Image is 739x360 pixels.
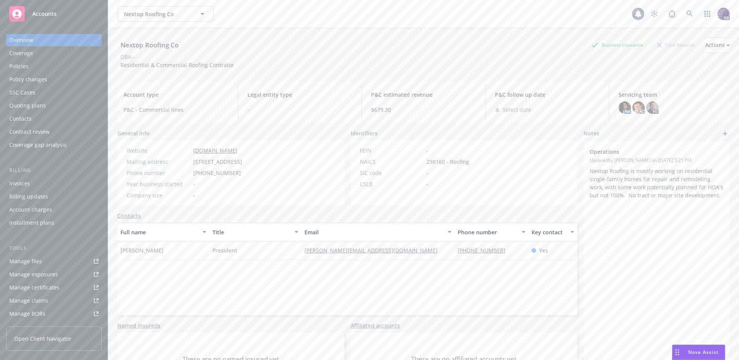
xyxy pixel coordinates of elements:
div: Drag to move [672,345,682,360]
div: Quoting plans [9,99,46,112]
span: Nova Assist [688,349,719,355]
button: Nova Assist [672,345,725,360]
span: [STREET_ADDRESS] [193,158,242,166]
span: 238160 - Roofing [426,158,469,166]
div: Phone number [458,228,517,236]
button: Nextop Roofing Co [117,6,214,22]
a: add [721,129,730,138]
div: SSC Cases [9,86,35,99]
a: [PERSON_NAME][EMAIL_ADDRESS][DOMAIN_NAME] [304,247,444,254]
div: Website [127,146,190,155]
span: Account type [124,91,229,99]
div: DBA: - [120,53,135,61]
div: Coverage gap analysis [9,139,67,151]
div: Business Insurance [588,40,647,50]
a: Policy changes [6,73,102,86]
span: [PERSON_NAME] [120,246,164,254]
a: Affiliated accounts [351,321,400,330]
button: Key contact [528,223,577,241]
span: Operations [590,148,704,156]
div: Billing [6,167,102,174]
div: Company size [127,191,190,199]
a: Policies [6,60,102,72]
span: - [426,169,428,177]
div: Manage claims [9,294,48,307]
div: Nextop Roofing Co [117,40,182,50]
a: Invoices [6,177,102,190]
div: Manage files [9,255,42,267]
div: Manage BORs [9,308,45,320]
a: Coverage gap analysis [6,139,102,151]
div: NAICS [360,158,423,166]
button: Full name [117,223,209,241]
img: photo [717,8,730,20]
span: Select date [503,106,531,114]
div: Manage exposures [9,268,58,281]
a: Named insureds [117,321,161,330]
span: $679.30 [371,106,476,114]
div: OperationsUpdatedby [PERSON_NAME] on [DATE] 5:21 PMNextop Roofing is mostly working on residentia... [584,141,730,205]
div: CSLB [360,180,423,188]
a: Overview [6,34,102,46]
button: Phone number [455,223,528,241]
span: - [193,180,195,188]
div: Contract review [9,126,50,138]
a: Contract review [6,126,102,138]
span: P&C follow up date [495,91,600,99]
div: Full name [120,228,198,236]
span: - [426,146,428,155]
span: President [212,246,237,254]
a: Search [682,6,697,22]
div: Mailing address [127,158,190,166]
span: - [426,180,428,188]
span: [PHONE_NUMBER] [193,169,241,177]
div: Invoices [9,177,30,190]
div: Year business started [127,180,190,188]
div: SIC code [360,169,423,177]
a: Installment plans [6,217,102,229]
img: photo [632,101,645,114]
img: photo [619,101,631,114]
span: Legal entity type [247,91,353,99]
a: [DOMAIN_NAME] [193,147,237,154]
a: Billing updates [6,190,102,203]
a: [PHONE_NUMBER] [458,247,512,254]
span: - [247,106,353,114]
span: Residential & Commercial Roofing Contrator [120,61,234,69]
div: Key contact [532,228,566,236]
span: Nextop Roofing Co [124,10,191,18]
button: Email [301,223,455,241]
div: Tools [6,244,102,252]
a: Report a Bug [664,6,680,22]
div: Contacts [9,113,32,125]
a: Manage BORs [6,308,102,320]
span: Updated by [PERSON_NAME] on [DATE] 5:21 PM [590,157,724,164]
span: Yes [539,246,548,254]
span: Notes [584,129,599,138]
a: Manage exposures [6,268,102,281]
a: Manage claims [6,294,102,307]
a: Contacts [6,113,102,125]
a: Quoting plans [6,99,102,112]
div: Title [212,228,290,236]
div: Total Rewards [653,40,699,50]
span: Nextop Roofing is mostly working on residential single-family homes for repair and remodeling wor... [590,167,725,199]
span: Identifiers [351,129,378,137]
a: Manage files [6,255,102,267]
span: Servicing team [619,91,724,99]
div: Installment plans [9,217,54,229]
div: FEIN [360,146,423,155]
a: Manage certificates [6,281,102,294]
div: Coverage [9,47,33,59]
span: Accounts [32,11,57,17]
a: Stop snowing [647,6,662,22]
div: Phone number [127,169,190,177]
div: Policy changes [9,73,47,86]
div: Billing updates [9,190,48,203]
span: P&C - Commercial lines [124,106,229,114]
button: Title [209,223,301,241]
span: - [193,191,195,199]
a: Account charges [6,204,102,216]
a: Contacts [117,212,141,220]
